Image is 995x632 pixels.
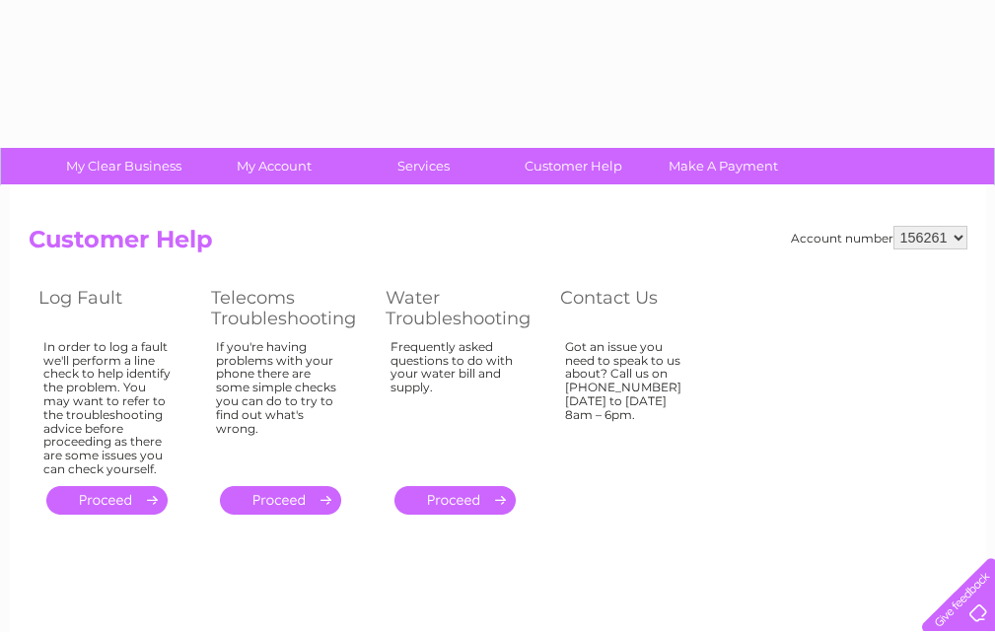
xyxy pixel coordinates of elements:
[192,148,355,184] a: My Account
[394,486,516,515] a: .
[342,148,505,184] a: Services
[565,340,693,468] div: Got an issue you need to speak to us about? Call us on [PHONE_NUMBER] [DATE] to [DATE] 8am – 6pm.
[550,282,723,334] th: Contact Us
[791,226,967,249] div: Account number
[29,226,967,263] h2: Customer Help
[220,486,341,515] a: .
[642,148,805,184] a: Make A Payment
[216,340,346,468] div: If you're having problems with your phone there are some simple checks you can do to try to find ...
[42,148,205,184] a: My Clear Business
[492,148,655,184] a: Customer Help
[46,486,168,515] a: .
[391,340,521,468] div: Frequently asked questions to do with your water bill and supply.
[376,282,550,334] th: Water Troubleshooting
[201,282,376,334] th: Telecoms Troubleshooting
[29,282,201,334] th: Log Fault
[43,340,172,476] div: In order to log a fault we'll perform a line check to help identify the problem. You may want to ...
